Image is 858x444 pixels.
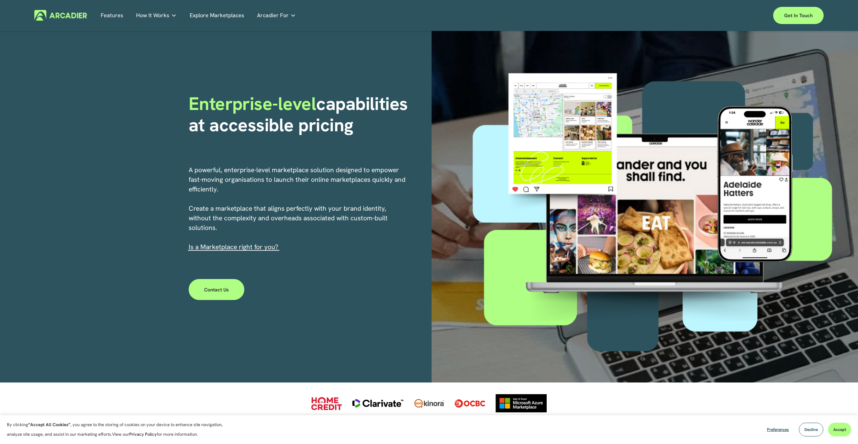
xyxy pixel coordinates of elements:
a: Get in touch [773,7,824,24]
img: Arcadier [34,10,87,21]
span: How It Works [136,11,169,20]
a: folder dropdown [257,10,296,21]
a: folder dropdown [136,10,177,21]
a: s a Marketplace right for you? [190,243,278,251]
span: Decline [804,427,818,432]
span: Arcadier For [257,11,289,20]
button: Accept [828,423,851,436]
p: By clicking , you agree to the storing of cookies on your device to enhance site navigation, anal... [7,420,230,439]
button: Decline [799,423,823,436]
a: Features [101,10,123,21]
span: Accept [833,427,846,432]
strong: capabilities at accessible pricing [189,92,413,137]
button: Preferences [762,423,794,436]
span: I [189,243,278,251]
p: A powerful, enterprise-level marketplace solution designed to empower fast-moving organisations t... [189,165,406,252]
span: Preferences [767,427,789,432]
span: Enterprise-level [189,92,316,115]
a: Contact Us [189,279,245,300]
a: Explore Marketplaces [190,10,244,21]
a: Privacy Policy [129,431,157,437]
strong: “Accept All Cookies” [28,422,70,428]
